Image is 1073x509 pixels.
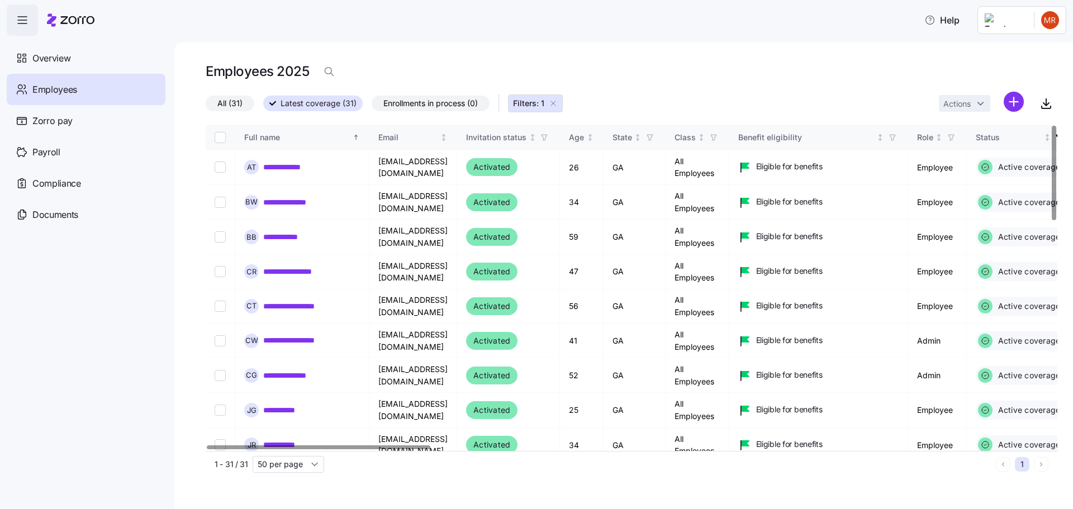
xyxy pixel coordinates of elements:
[32,208,78,222] span: Documents
[7,168,165,199] a: Compliance
[995,161,1061,173] span: Active coverage
[473,299,510,313] span: Activated
[473,196,510,209] span: Activated
[473,160,510,174] span: Activated
[995,405,1061,416] span: Active coverage
[675,131,696,144] div: Class
[369,358,457,393] td: [EMAIL_ADDRESS][DOMAIN_NAME]
[995,231,1061,242] span: Active coverage
[666,358,729,393] td: All Employees
[738,131,875,144] div: Benefit eligibility
[560,125,604,150] th: AgeNot sorted
[369,150,457,185] td: [EMAIL_ADDRESS][DOMAIN_NAME]
[604,358,666,393] td: GA
[995,197,1061,208] span: Active coverage
[473,403,510,417] span: Activated
[560,255,604,289] td: 47
[756,231,823,242] span: Eligible for benefits
[247,407,257,414] span: J G
[876,134,884,141] div: Not sorted
[729,125,908,150] th: Benefit eligibilityNot sorted
[215,335,226,346] input: Select record 6
[369,220,457,254] td: [EMAIL_ADDRESS][DOMAIN_NAME]
[32,145,60,159] span: Payroll
[634,134,642,141] div: Not sorted
[7,199,165,230] a: Documents
[215,231,226,242] input: Select record 3
[383,96,478,111] span: Enrollments in process (0)
[756,439,823,450] span: Eligible for benefits
[246,268,257,275] span: C R
[215,370,226,381] input: Select record 7
[352,134,360,141] div: Sorted ascending
[995,335,1061,346] span: Active coverage
[569,131,584,144] div: Age
[666,125,729,150] th: ClassNot sorted
[995,301,1061,312] span: Active coverage
[7,74,165,105] a: Employees
[1034,457,1048,472] button: Next page
[666,324,729,358] td: All Employees
[756,265,823,277] span: Eligible for benefits
[215,161,226,173] input: Select record 1
[908,255,967,289] td: Employee
[369,393,457,427] td: [EMAIL_ADDRESS][DOMAIN_NAME]
[586,134,594,141] div: Not sorted
[756,196,823,207] span: Eligible for benefits
[7,136,165,168] a: Payroll
[666,220,729,254] td: All Employees
[245,337,258,344] span: C W
[996,457,1010,472] button: Previous page
[246,302,257,310] span: C T
[935,134,943,141] div: Not sorted
[908,185,967,220] td: Employee
[508,94,563,112] button: Filters: 1
[513,98,544,109] span: Filters: 1
[560,358,604,393] td: 52
[560,324,604,358] td: 41
[248,441,256,449] span: J R
[473,265,510,278] span: Activated
[666,289,729,324] td: All Employees
[32,51,70,65] span: Overview
[939,95,990,112] button: Actions
[215,459,248,470] span: 1 - 31 / 31
[378,131,438,144] div: Email
[995,370,1061,381] span: Active coverage
[985,13,1025,27] img: Employer logo
[666,185,729,220] td: All Employees
[1041,11,1059,29] img: 3195e87c565853e12fbf35f2f2e9eff8
[215,132,226,143] input: Select all records
[1004,92,1024,112] svg: add icon
[560,393,604,427] td: 25
[995,266,1061,277] span: Active coverage
[666,255,729,289] td: All Employees
[473,230,510,244] span: Activated
[215,266,226,277] input: Select record 4
[756,300,823,311] span: Eligible for benefits
[924,13,960,27] span: Help
[976,131,1042,144] div: Status
[560,220,604,254] td: 59
[369,185,457,220] td: [EMAIL_ADDRESS][DOMAIN_NAME]
[529,134,536,141] div: Not sorted
[666,150,729,185] td: All Employees
[246,234,257,241] span: B B
[369,125,457,150] th: EmailNot sorted
[32,177,81,191] span: Compliance
[1043,134,1051,141] div: Not sorted
[604,428,666,463] td: GA
[995,439,1061,450] span: Active coverage
[560,185,604,220] td: 34
[943,100,971,108] span: Actions
[217,96,243,111] span: All (31)
[245,198,258,206] span: B W
[215,405,226,416] input: Select record 8
[466,131,526,144] div: Invitation status
[604,220,666,254] td: GA
[215,197,226,208] input: Select record 2
[756,161,823,172] span: Eligible for benefits
[206,63,309,80] h1: Employees 2025
[560,428,604,463] td: 34
[560,289,604,324] td: 56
